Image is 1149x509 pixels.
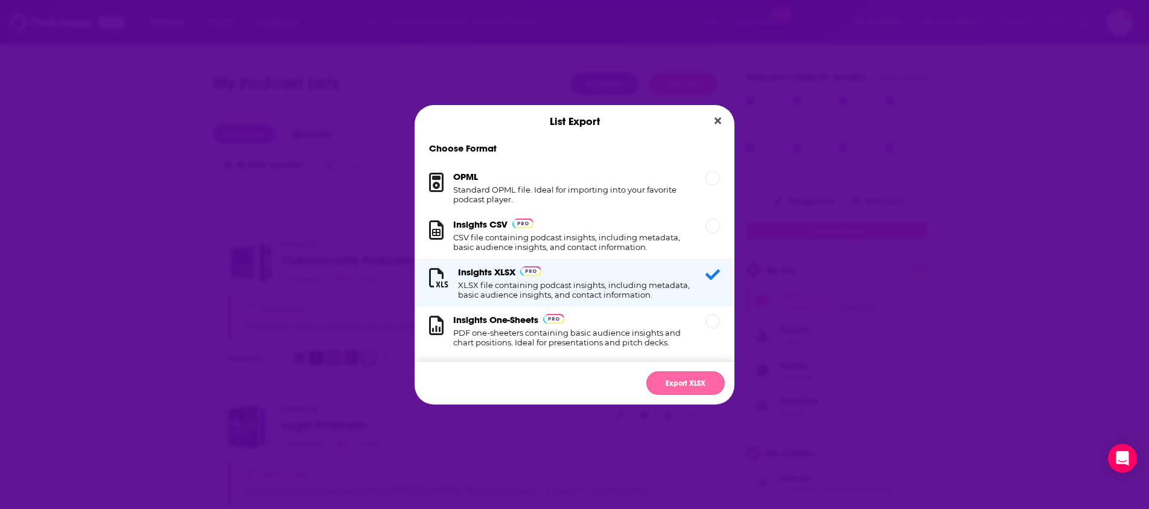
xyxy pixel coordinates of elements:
button: Export XLSX [646,371,725,395]
button: Close [710,114,726,129]
h1: XLSX file containing podcast insights, including metadata, basic audience insights, and contact i... [458,280,691,299]
h1: Standard OPML file. Ideal for importing into your favorite podcast player. [453,185,691,204]
img: Podchaser Pro [512,219,533,228]
h3: Insights XLSX [458,266,515,278]
img: Podchaser Pro [520,266,541,276]
h1: Choose Format [415,142,734,154]
h1: CSV file containing podcast insights, including metadata, basic audience insights, and contact in... [453,232,691,252]
h3: Insights CSV [453,219,508,230]
div: List Export [415,105,734,138]
h3: OPML [453,171,478,182]
div: Open Intercom Messenger [1108,444,1137,473]
img: Podchaser Pro [543,314,564,324]
h3: Insights One-Sheets [453,314,538,325]
h1: PDF one-sheeters containing basic audience insights and chart positions. Ideal for presentations ... [453,328,691,347]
